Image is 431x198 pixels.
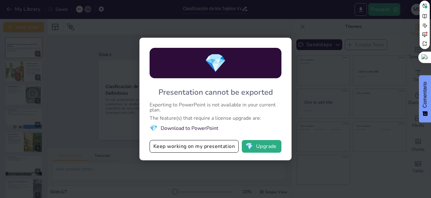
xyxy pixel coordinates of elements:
[150,102,281,112] div: Exporting to PowerPoint is not available in your current plan.
[150,140,239,153] button: Keep working on my presentation
[158,87,273,97] div: Presentation cannot be exported
[245,143,253,150] span: diamond
[150,116,281,121] div: The feature(s) that require a license upgrade are:
[419,75,431,123] button: Comentarios - Mostrar encuesta
[150,124,158,132] span: diamond
[204,51,227,75] span: diamond
[422,82,428,108] font: Comentario
[150,124,281,132] li: Download to PowerPoint
[242,140,281,153] button: diamondUpgrade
